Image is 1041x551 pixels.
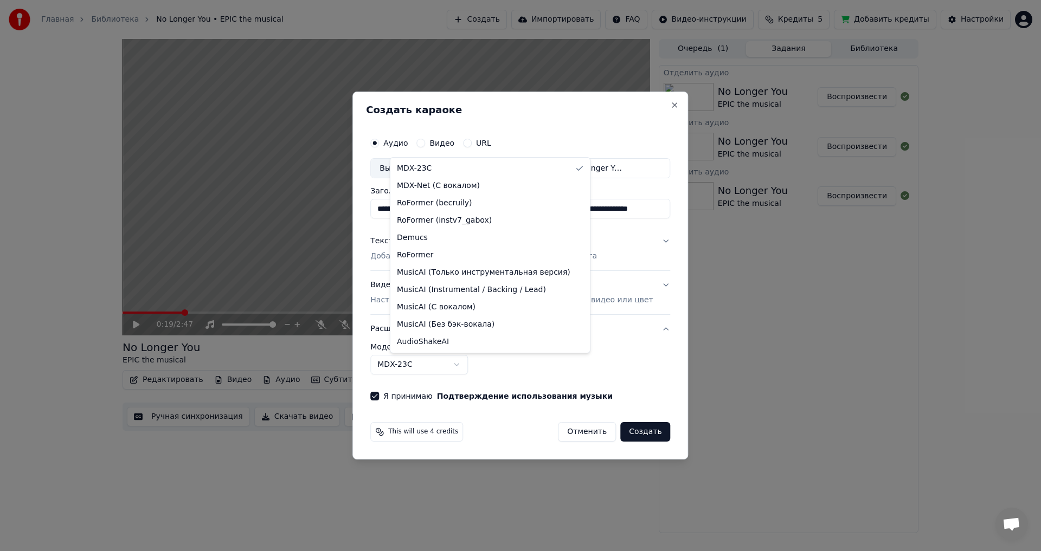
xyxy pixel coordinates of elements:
[397,319,494,330] span: MusicAI (Без бэк-вокала)
[397,180,480,191] span: MDX-Net (С вокалом)
[397,232,428,243] span: Demucs
[397,198,472,209] span: RoFormer (becruily)
[397,302,475,313] span: MusicAI (С вокалом)
[397,267,570,278] span: MusicAI (Только инструментальная версия)
[397,250,433,261] span: RoFormer
[397,336,449,347] span: AudioShakeAI
[397,284,546,295] span: MusicAI (Instrumental / Backing / Lead)
[397,215,492,226] span: RoFormer (instv7_gabox)
[397,163,432,174] span: MDX-23C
